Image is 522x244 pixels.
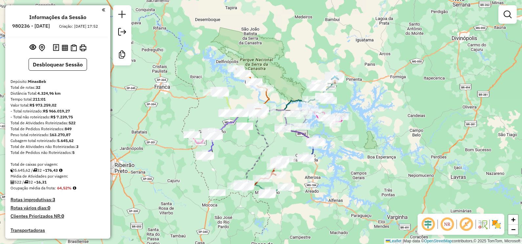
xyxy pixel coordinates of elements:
[57,138,74,143] strong: 5.645,62
[78,43,88,53] button: Imprimir Rotas
[11,205,105,211] h4: Rotas vários dias:
[11,179,105,185] div: 522 / 32 =
[116,25,129,40] a: Exportar sessão
[60,43,69,52] button: Visualizar relatório de Roteirização
[36,180,47,184] strong: 16,31
[51,114,73,119] strong: R$ 7.239,75
[11,185,56,190] span: Ocupação média da frota:
[209,189,226,196] div: Atividade não roteirizada - RENASCER EMP CV
[11,228,105,233] h4: Transportadoras
[29,14,86,20] h4: Informações da Sessão
[37,91,61,96] strong: 4.324,96 km
[33,97,46,102] strong: 211:01
[11,197,105,203] h4: Rotas improdutivas:
[508,215,518,225] a: Zoom in
[52,43,60,53] button: Logs desbloquear sessão
[11,132,105,138] div: Peso total roteirizado:
[72,150,75,155] strong: 5
[331,75,339,84] img: Piumhi
[43,109,70,113] strong: R$ 966.019,27
[36,85,40,90] strong: 32
[11,126,105,132] div: Total de Pedidos Roteirizados:
[73,186,76,190] em: Média calculada utilizando a maior ocupação (%Peso ou %Cubagem) de cada rota da sessão. Rotas cro...
[69,120,76,125] strong: 522
[37,43,46,53] button: Centralizar mapa no depósito ou ponto de apoio
[342,134,359,141] div: Atividade não roteirizada - SUP GERALDO VILELA
[53,197,55,203] strong: 3
[11,161,105,167] div: Total de caixas por viagem:
[11,180,14,184] i: Total de Atividades
[65,126,72,131] strong: 849
[11,138,105,144] div: Cubagem total roteirizado:
[57,185,72,190] strong: 64,52%
[501,8,514,21] a: Exibir filtros
[11,90,105,96] div: Distância Total:
[33,168,37,172] i: Total de rotas
[45,168,58,173] strong: 176,43
[511,215,515,224] span: +
[491,219,502,230] img: Exibir/Ocultar setores
[28,42,37,53] button: Exibir sessão original
[402,239,403,243] span: |
[69,43,78,53] button: Visualizar Romaneio
[424,239,452,243] a: OpenStreetMap
[11,114,105,120] div: - Total não roteirizado:
[254,108,263,117] img: MinasBeb
[477,219,488,230] img: Fluxo de ruas
[384,238,522,244] div: Map data © contributors,© 2025 TomTom, Microsoft
[12,23,50,29] h6: 980236 - [DATE]
[29,58,87,71] button: Desbloquear Sessão
[11,79,105,85] div: Depósito:
[56,23,100,29] div: Criação: [DATE] 17:52
[11,173,105,179] div: Média de Atividades por viagem:
[11,150,105,156] div: Total de Pedidos não Roteirizados:
[439,216,455,232] span: Ocultar NR
[11,168,14,172] i: Cubagem total roteirizado
[11,96,105,102] div: Tempo total:
[386,239,402,243] a: Leaflet
[11,144,105,150] div: Total de Atividades não Roteirizadas:
[76,144,78,149] strong: 3
[11,108,105,114] div: - Total roteirizado:
[227,183,244,189] div: Atividade não roteirizada - SUP PASSARO DA ILHA
[59,168,62,172] i: Meta Caixas/viagem: 1,00 Diferença: 175,43
[511,225,515,233] span: −
[11,85,105,90] div: Total de rotas:
[28,79,46,84] strong: MinasBeb
[116,48,129,63] a: Criar modelo
[420,216,436,232] span: Ocultar deslocamento
[102,6,105,13] a: Clique aqui para minimizar o painel
[508,225,518,234] a: Zoom out
[116,8,129,23] a: Nova sessão e pesquisa
[30,103,56,108] strong: R$ 973.259,02
[11,120,105,126] div: Total de Atividades Roteirizadas:
[61,213,64,219] strong: 0
[458,216,474,232] span: Exibir rótulo
[48,205,50,211] strong: 0
[11,102,105,108] div: Valor total:
[11,213,105,219] h4: Clientes Priorizados NR:
[24,180,28,184] i: Total de rotas
[50,132,71,137] strong: 163.270,87
[11,167,105,173] div: 5.645,62 / 32 =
